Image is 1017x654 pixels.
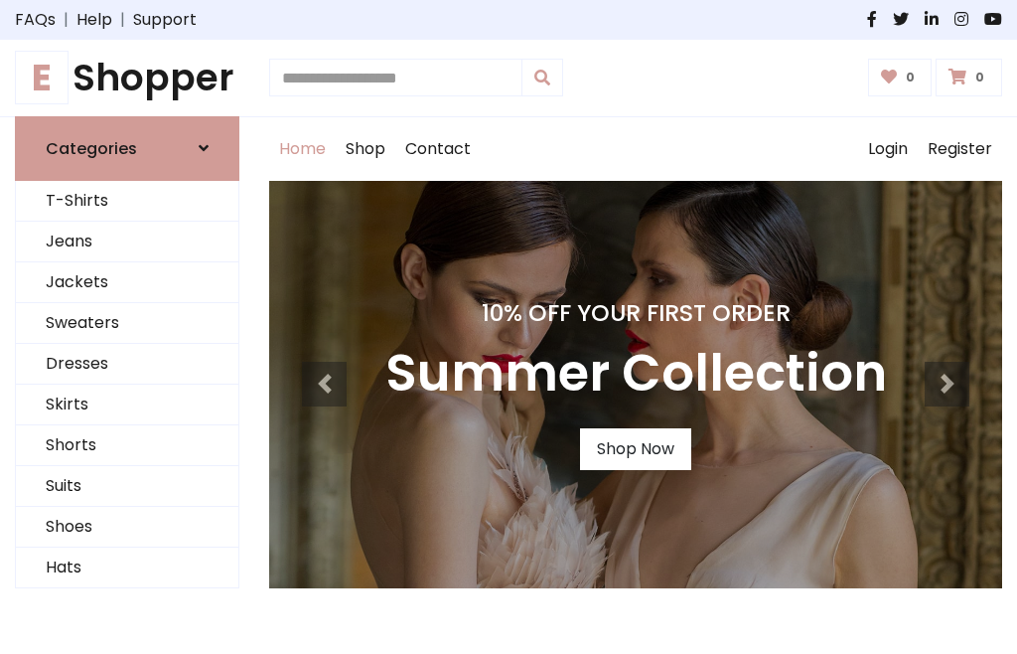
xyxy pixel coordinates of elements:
a: Register [918,117,1002,181]
a: Dresses [16,344,238,385]
h6: Categories [46,139,137,158]
a: T-Shirts [16,181,238,222]
a: EShopper [15,56,239,100]
a: Contact [395,117,481,181]
a: Sweaters [16,303,238,344]
a: Jeans [16,222,238,262]
a: Shop Now [580,428,691,470]
a: Support [133,8,197,32]
a: Jackets [16,262,238,303]
a: Login [858,117,918,181]
span: | [56,8,76,32]
h4: 10% Off Your First Order [385,299,887,327]
span: 0 [970,69,989,86]
a: Hats [16,548,238,588]
a: Shorts [16,425,238,466]
h3: Summer Collection [385,343,887,405]
span: E [15,51,69,104]
a: Suits [16,466,238,507]
a: 0 [868,59,933,96]
a: 0 [936,59,1002,96]
a: Shoes [16,507,238,548]
h1: Shopper [15,56,239,100]
a: FAQs [15,8,56,32]
a: Skirts [16,385,238,425]
span: | [112,8,133,32]
a: Home [269,117,336,181]
a: Help [76,8,112,32]
span: 0 [901,69,920,86]
a: Shop [336,117,395,181]
a: Categories [15,116,239,181]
